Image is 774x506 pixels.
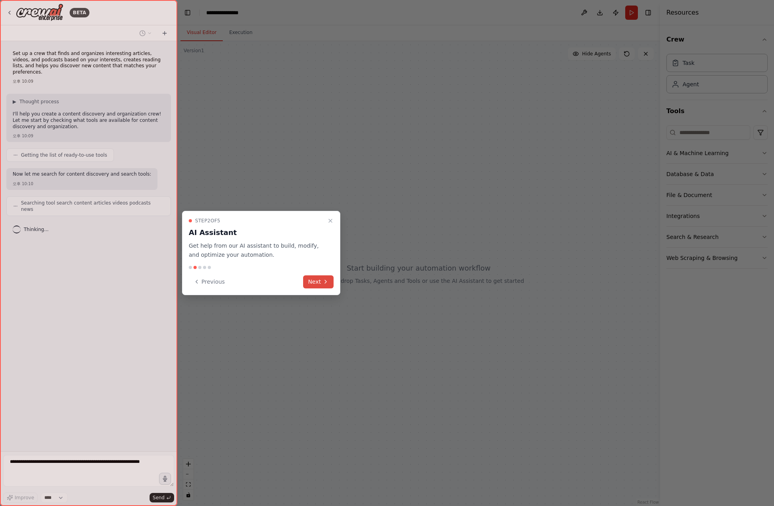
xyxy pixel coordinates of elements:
[326,216,335,226] button: Close walkthrough
[303,275,334,288] button: Next
[182,7,193,18] button: Hide left sidebar
[189,241,324,260] p: Get help from our AI assistant to build, modify, and optimize your automation.
[195,218,220,224] span: Step 2 of 5
[189,275,230,288] button: Previous
[189,227,324,238] h3: AI Assistant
